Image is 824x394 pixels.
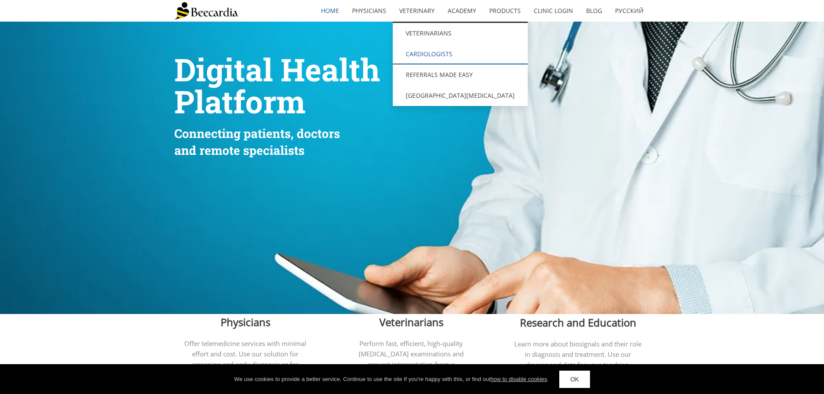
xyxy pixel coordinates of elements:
[520,315,636,330] span: Research and Education
[174,125,340,141] span: Connecting patients, doctors
[234,375,548,384] div: We use cookies to provide a better service. Continue to use the site If you're happy with this, o...
[174,142,305,158] span: and remote specialists
[346,1,393,21] a: Physicians
[393,1,441,21] a: Veterinary
[351,339,472,379] span: Perform fast, efficient, high-quality [MEDICAL_DATA] examinations and request interpretation from...
[393,23,528,44] a: Veterinarians
[527,1,580,21] a: Clinic Login
[441,1,483,21] a: Academy
[580,1,609,21] a: Blog
[393,64,528,85] a: Referrals Made Easy
[174,2,238,19] img: Beecardia
[393,44,528,64] a: Cardiologists
[174,81,305,122] span: Platform
[393,85,528,106] a: [GEOGRAPHIC_DATA][MEDICAL_DATA]
[314,1,346,21] a: home
[379,315,443,329] span: Veterinarians
[174,49,380,90] span: Digital Health
[491,376,547,382] a: how to disable cookies
[221,315,270,329] span: Physicians
[483,1,527,21] a: Products
[514,340,641,379] span: Learn more about biosignals and their role in diagnosis and treatment. Use our devices and data f...
[559,371,590,388] a: OK
[609,1,650,21] a: Русский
